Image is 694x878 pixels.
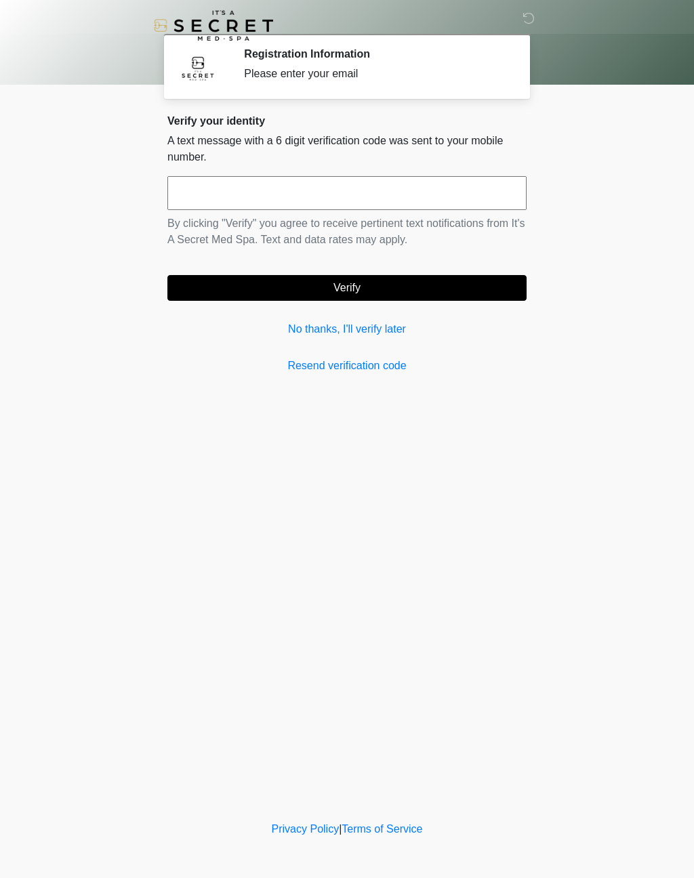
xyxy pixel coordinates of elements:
[167,114,527,127] h2: Verify your identity
[167,275,527,301] button: Verify
[272,823,340,835] a: Privacy Policy
[244,66,506,82] div: Please enter your email
[167,321,527,337] a: No thanks, I'll verify later
[154,10,273,41] img: It's A Secret Med Spa Logo
[167,215,527,248] p: By clicking "Verify" you agree to receive pertinent text notifications from It's A Secret Med Spa...
[167,133,527,165] p: A text message with a 6 digit verification code was sent to your mobile number.
[342,823,422,835] a: Terms of Service
[339,823,342,835] a: |
[178,47,218,88] img: Agent Avatar
[244,47,506,60] h2: Registration Information
[167,358,527,374] a: Resend verification code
